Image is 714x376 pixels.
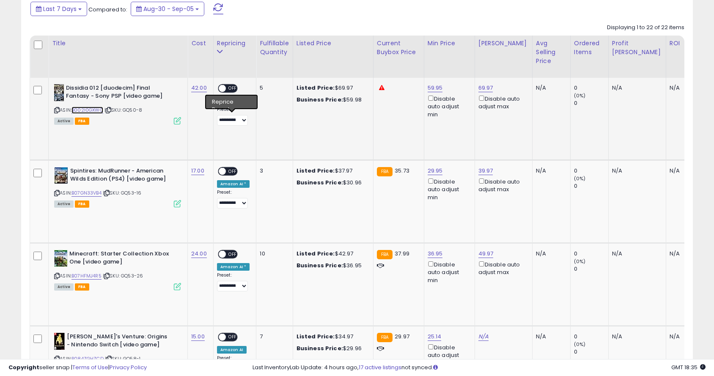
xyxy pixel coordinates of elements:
[103,272,143,279] span: | SKU: GQ53-26
[478,94,526,110] div: Disable auto adjust max
[670,84,698,92] div: N/A
[297,178,343,187] b: Business Price:
[54,167,68,184] img: 51kNxDT97CL._SL40_.jpg
[217,107,250,126] div: Preset:
[226,168,239,175] span: OFF
[8,364,147,372] div: seller snap | |
[359,363,401,371] a: 17 active listings
[52,39,184,48] div: Title
[536,39,567,66] div: Avg Selling Price
[54,84,181,124] div: ASIN:
[217,39,253,48] div: Repricing
[536,250,564,258] div: N/A
[574,175,586,182] small: (0%)
[478,177,526,193] div: Disable auto adjust max
[478,332,489,341] a: N/A
[428,39,471,48] div: Min Price
[71,272,102,280] a: B07HFMJ4R5
[217,346,247,354] div: Amazon AI
[574,182,608,190] div: 0
[226,85,239,92] span: OFF
[88,5,127,14] span: Compared to:
[478,167,493,175] a: 39.97
[297,333,367,340] div: $34.97
[428,167,443,175] a: 29.95
[428,343,468,367] div: Disable auto adjust min
[297,167,367,175] div: $37.97
[297,84,335,92] b: Listed Price:
[670,39,700,48] div: ROI
[30,2,87,16] button: Last 7 Days
[297,96,343,104] b: Business Price:
[536,84,564,92] div: N/A
[612,39,662,57] div: Profit [PERSON_NAME]
[71,189,102,197] a: B07GN33VB4
[574,348,608,356] div: 0
[217,272,250,291] div: Preset:
[260,39,289,57] div: Fulfillable Quantity
[67,333,170,351] b: [PERSON_NAME]'s Venture: Origins - Nintendo Switch [video game]
[54,118,74,125] span: All listings currently available for purchase on Amazon
[54,167,181,206] div: ASIN:
[377,250,393,259] small: FBA
[574,39,605,57] div: Ordered Items
[191,167,204,175] a: 17.00
[574,167,608,175] div: 0
[75,283,89,291] span: FBA
[428,84,443,92] a: 59.95
[8,363,39,371] strong: Copyright
[191,332,205,341] a: 15.00
[54,84,64,101] img: 51cte3LUKBL._SL40_.jpg
[670,167,698,175] div: N/A
[143,5,194,13] span: Aug-30 - Sep-05
[191,250,207,258] a: 24.00
[428,260,468,284] div: Disable auto adjust min
[574,333,608,340] div: 0
[377,333,393,342] small: FBA
[104,107,142,113] span: | SKU: GQ50-8
[607,24,684,32] div: Displaying 1 to 22 of 22 items
[612,167,659,175] div: N/A
[536,333,564,340] div: N/A
[395,167,409,175] span: 35.73
[54,333,65,350] img: 41BP+q7w9pL._SL40_.jpg
[71,107,103,114] a: B002I0GXWO
[377,167,393,176] small: FBA
[297,96,367,104] div: $59.98
[260,333,286,340] div: 7
[428,94,468,118] div: Disable auto adjust min
[43,5,77,13] span: Last 7 Days
[297,261,343,269] b: Business Price:
[536,167,564,175] div: N/A
[131,2,204,16] button: Aug-30 - Sep-05
[69,250,172,268] b: Minecraft: Starter Collection Xbox One [video game]
[297,262,367,269] div: $36.95
[574,99,608,107] div: 0
[297,84,367,92] div: $69.97
[671,363,706,371] span: 2025-09-13 18:35 GMT
[191,39,210,48] div: Cost
[297,39,370,48] div: Listed Price
[428,250,443,258] a: 36.95
[260,167,286,175] div: 3
[670,333,698,340] div: N/A
[54,283,74,291] span: All listings currently available for purchase on Amazon
[253,364,706,372] div: Last InventoryLab Update: 4 hours ago, not synced.
[297,167,335,175] b: Listed Price:
[297,179,367,187] div: $30.96
[54,250,67,267] img: 51ZYlc9SEkL._SL40_.jpg
[670,250,698,258] div: N/A
[75,118,89,125] span: FBA
[478,250,494,258] a: 49.97
[226,334,239,341] span: OFF
[217,180,250,188] div: Amazon AI *
[75,200,89,208] span: FBA
[297,332,335,340] b: Listed Price:
[66,84,169,102] b: Dissidia 012 [duodecim] Final Fantasy - Sony PSP [video game]
[574,84,608,92] div: 0
[612,333,659,340] div: N/A
[103,189,141,196] span: | SKU: GQ53-16
[260,250,286,258] div: 10
[574,258,586,265] small: (0%)
[260,84,286,92] div: 5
